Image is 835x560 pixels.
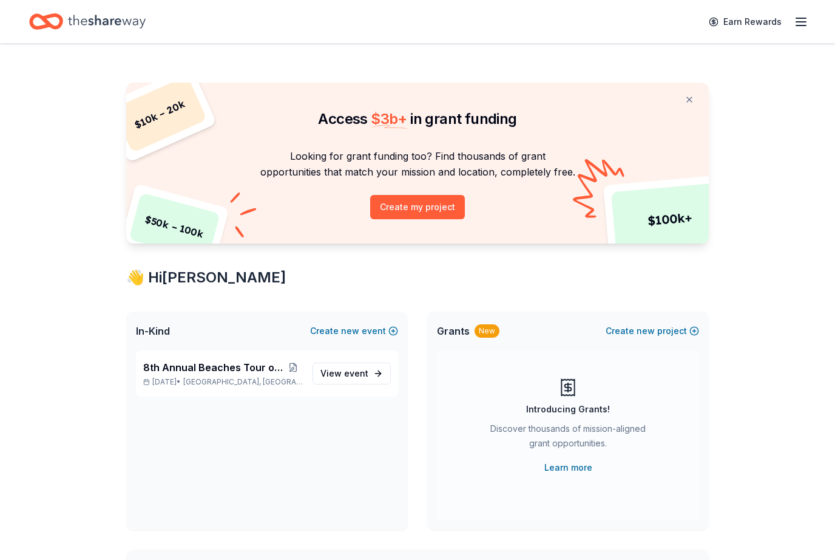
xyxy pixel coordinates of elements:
[113,75,208,153] div: $ 10k – 20k
[371,110,407,128] span: $ 3b +
[141,148,694,180] p: Looking for grant funding too? Find thousands of grant opportunities that match your mission and ...
[318,110,516,128] span: Access in grant funding
[370,195,465,219] button: Create my project
[320,366,368,381] span: View
[526,402,610,417] div: Introducing Grants!
[701,11,789,33] a: Earn Rewards
[606,324,699,338] button: Createnewproject
[475,324,499,338] div: New
[126,268,709,287] div: 👋 Hi [PERSON_NAME]
[313,363,391,384] a: View event
[136,324,170,338] span: In-Kind
[637,324,655,338] span: new
[183,377,303,387] span: [GEOGRAPHIC_DATA], [GEOGRAPHIC_DATA]
[143,377,303,387] p: [DATE] •
[344,368,368,378] span: event
[485,422,651,456] div: Discover thousands of mission-aligned grant opportunities.
[544,460,592,475] a: Learn more
[143,360,283,375] span: 8th Annual Beaches Tour of Homes
[437,324,470,338] span: Grants
[29,7,146,36] a: Home
[310,324,398,338] button: Createnewevent
[341,324,359,338] span: new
